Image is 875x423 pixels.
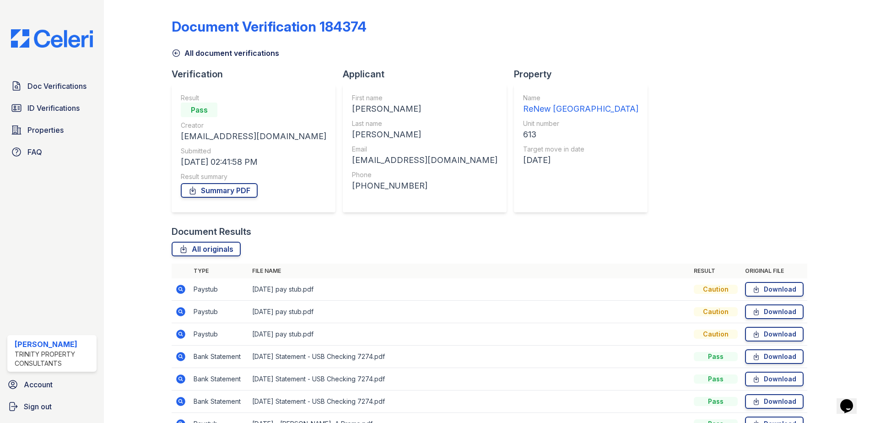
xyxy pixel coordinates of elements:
img: CE_Logo_Blue-a8612792a0a2168367f1c8372b55b34899dd931a85d93a1a3d3e32e68fde9ad4.png [4,29,100,48]
div: [EMAIL_ADDRESS][DOMAIN_NAME] [352,154,497,167]
span: FAQ [27,146,42,157]
td: [DATE] Statement - USB Checking 7274.pdf [248,368,690,390]
a: ID Verifications [7,99,97,117]
a: Download [745,304,804,319]
div: Pass [694,374,738,384]
a: Download [745,327,804,342]
a: Account [4,375,100,394]
th: Original file [741,264,807,278]
div: Name [523,93,638,103]
td: [DATE] Statement - USB Checking 7274.pdf [248,346,690,368]
a: FAQ [7,143,97,161]
span: ID Verifications [27,103,80,114]
span: Properties [27,125,64,136]
td: [DATE] pay stub.pdf [248,301,690,323]
a: Download [745,372,804,386]
div: Pass [694,397,738,406]
div: Pass [694,352,738,361]
div: [PERSON_NAME] [15,339,93,350]
iframe: chat widget [837,386,866,414]
td: Bank Statement [190,390,248,413]
div: Verification [172,68,343,81]
div: Caution [694,330,738,339]
a: Download [745,349,804,364]
a: Doc Verifications [7,77,97,95]
div: Pass [181,103,217,117]
span: Account [24,379,53,390]
span: Doc Verifications [27,81,86,92]
div: Phone [352,170,497,179]
div: Result [181,93,326,103]
div: Caution [694,307,738,316]
div: Submitted [181,146,326,156]
a: All originals [172,242,241,256]
td: Bank Statement [190,346,248,368]
th: Result [690,264,741,278]
th: File name [248,264,690,278]
a: Sign out [4,397,100,416]
div: Last name [352,119,497,128]
td: [DATE] pay stub.pdf [248,323,690,346]
a: All document verifications [172,48,279,59]
td: [DATE] pay stub.pdf [248,278,690,301]
a: Download [745,282,804,297]
div: [PERSON_NAME] [352,128,497,141]
span: Sign out [24,401,52,412]
td: [DATE] Statement - USB Checking 7274.pdf [248,390,690,413]
div: Document Results [172,225,251,238]
div: Applicant [343,68,514,81]
div: Trinity Property Consultants [15,350,93,368]
div: Result summary [181,172,326,181]
a: Summary PDF [181,183,258,198]
div: Caution [694,285,738,294]
td: Paystub [190,278,248,301]
div: [DATE] [523,154,638,167]
div: Unit number [523,119,638,128]
a: Name ReNew [GEOGRAPHIC_DATA] [523,93,638,115]
div: ReNew [GEOGRAPHIC_DATA] [523,103,638,115]
a: Properties [7,121,97,139]
div: [EMAIL_ADDRESS][DOMAIN_NAME] [181,130,326,143]
div: [DATE] 02:41:58 PM [181,156,326,168]
td: Paystub [190,323,248,346]
th: Type [190,264,248,278]
div: Property [514,68,655,81]
td: Paystub [190,301,248,323]
td: Bank Statement [190,368,248,390]
div: Email [352,145,497,154]
div: Target move in date [523,145,638,154]
div: First name [352,93,497,103]
div: Creator [181,121,326,130]
div: Document Verification 184374 [172,18,367,35]
div: [PERSON_NAME] [352,103,497,115]
div: [PHONE_NUMBER] [352,179,497,192]
a: Download [745,394,804,409]
div: 613 [523,128,638,141]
